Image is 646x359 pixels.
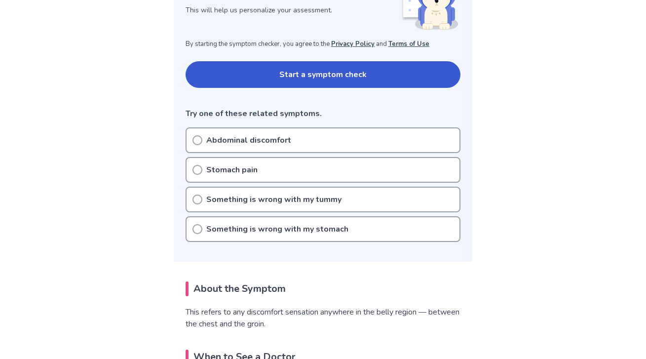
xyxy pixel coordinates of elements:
[388,40,429,48] a: Terms of Use
[206,194,342,205] p: Something is wrong with my tummy
[186,108,460,120] p: Try one of these related symptoms.
[186,5,401,15] p: This will help us personalize your assessment.
[186,306,460,330] p: This refers to any discomfort sensation anywhere in the belly region — between the chest and the ...
[186,40,460,49] p: By starting the symptom checker, you agree to the and
[206,164,258,176] p: Stomach pain
[186,281,460,296] h2: About the Symptom
[206,223,348,235] p: Something is wrong with my stomach
[186,61,460,88] button: Start a symptom check
[331,40,375,48] a: Privacy Policy
[206,134,291,146] p: Abdominal discomfort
